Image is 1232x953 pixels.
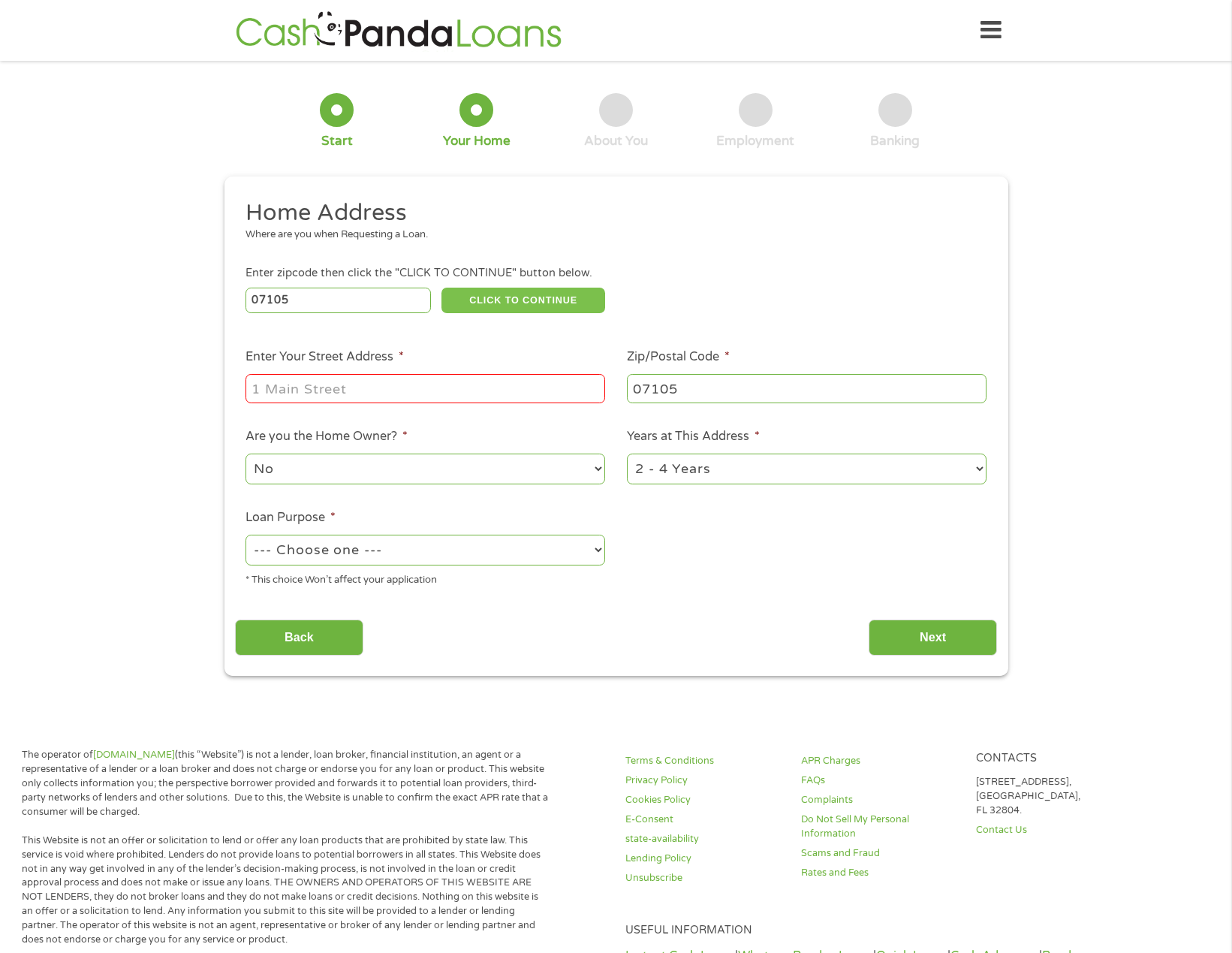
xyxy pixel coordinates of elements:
[245,429,408,445] label: Are you the Home Owner?
[976,775,1134,818] p: [STREET_ADDRESS], [GEOGRAPHIC_DATA], FL 32804.
[627,429,760,445] label: Years at This Address
[625,832,783,846] a: state-availability
[584,133,648,149] div: About You
[245,374,605,403] input: 1 Main Street
[245,288,431,313] input: Enter Zipcode (e.g 01510)
[231,9,566,52] img: GetLoanNow Logo
[627,349,730,365] label: Zip/Postal Code
[625,871,783,885] a: Unsubscribe
[625,793,783,807] a: Cookies Policy
[801,866,959,880] a: Rates and Fees
[245,198,975,228] h2: Home Address
[801,793,959,807] a: Complaints
[801,813,959,841] a: Do Not Sell My Personal Information
[245,265,986,282] div: Enter zipcode then click the "CLICK TO CONTINUE" button below.
[801,846,959,861] a: Scams and Fraud
[245,510,336,526] label: Loan Purpose
[93,749,175,761] a: [DOMAIN_NAME]
[801,774,959,788] a: FAQs
[625,754,783,768] a: Terms & Conditions
[869,620,997,656] input: Next
[441,288,605,313] button: CLICK TO CONTINUE
[22,748,549,819] p: The operator of (this “Website”) is not a lender, loan broker, financial institution, an agent or...
[245,568,605,588] div: * This choice Won’t affect your application
[245,349,404,365] label: Enter Your Street Address
[716,133,794,149] div: Employment
[976,823,1134,837] a: Contact Us
[22,834,549,947] p: This Website is not an offer or solicitation to lend or offer any loan products that are prohibit...
[625,924,1134,938] h4: Useful Information
[245,228,975,243] div: Where are you when Requesting a Loan.
[625,813,783,827] a: E-Consent
[625,774,783,788] a: Privacy Policy
[443,133,511,149] div: Your Home
[321,133,353,149] div: Start
[870,133,920,149] div: Banking
[976,752,1134,766] h4: Contacts
[625,852,783,866] a: Lending Policy
[801,754,959,768] a: APR Charges
[235,620,363,656] input: Back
